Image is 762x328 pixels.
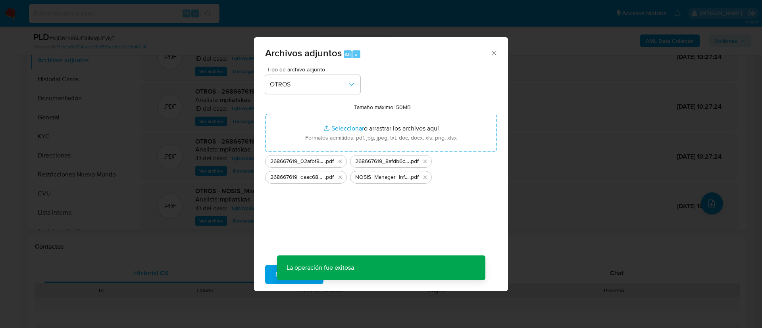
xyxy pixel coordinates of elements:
[420,157,430,166] button: Eliminar 268667619_8afdb6c9-f6ca-4661-a3c3-a7bda85682dd.pdf
[490,49,497,56] button: Cerrar
[337,266,363,283] span: Cancelar
[277,255,364,280] p: La operación fue exitosa
[410,173,419,181] span: .pdf
[355,157,410,165] span: 268667619_8afdb6c9-f6ca-4661-a3c3-a7bda85682dd
[265,46,342,60] span: Archivos adjuntos
[410,157,419,165] span: .pdf
[270,173,325,181] span: 268667619_daac687a-9d6d-425b-af09-c99fbdaa2595
[265,75,360,94] button: OTROS
[270,81,348,88] span: OTROS
[355,173,410,181] span: NOSIS_Manager_InformeIndividual_20341323542_654930_20250910102332
[265,265,323,284] button: Subir archivo
[335,173,345,182] button: Eliminar 268667619_daac687a-9d6d-425b-af09-c99fbdaa2595.pdf
[267,67,362,72] span: Tipo de archivo adjunto
[265,152,497,184] ul: Archivos seleccionados
[325,173,334,181] span: .pdf
[335,157,345,166] button: Eliminar 268667619_02afbf83-05dc-4aad-b36c-afba63dd9555.pdf
[420,173,430,182] button: Eliminar NOSIS_Manager_InformeIndividual_20341323542_654930_20250910102332.pdf
[355,51,358,58] span: a
[275,266,313,283] span: Subir archivo
[270,157,325,165] span: 268667619_02afbf83-05dc-4aad-b36c-afba63dd9555
[325,157,334,165] span: .pdf
[354,104,411,111] label: Tamaño máximo: 50MB
[344,51,351,58] span: Alt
